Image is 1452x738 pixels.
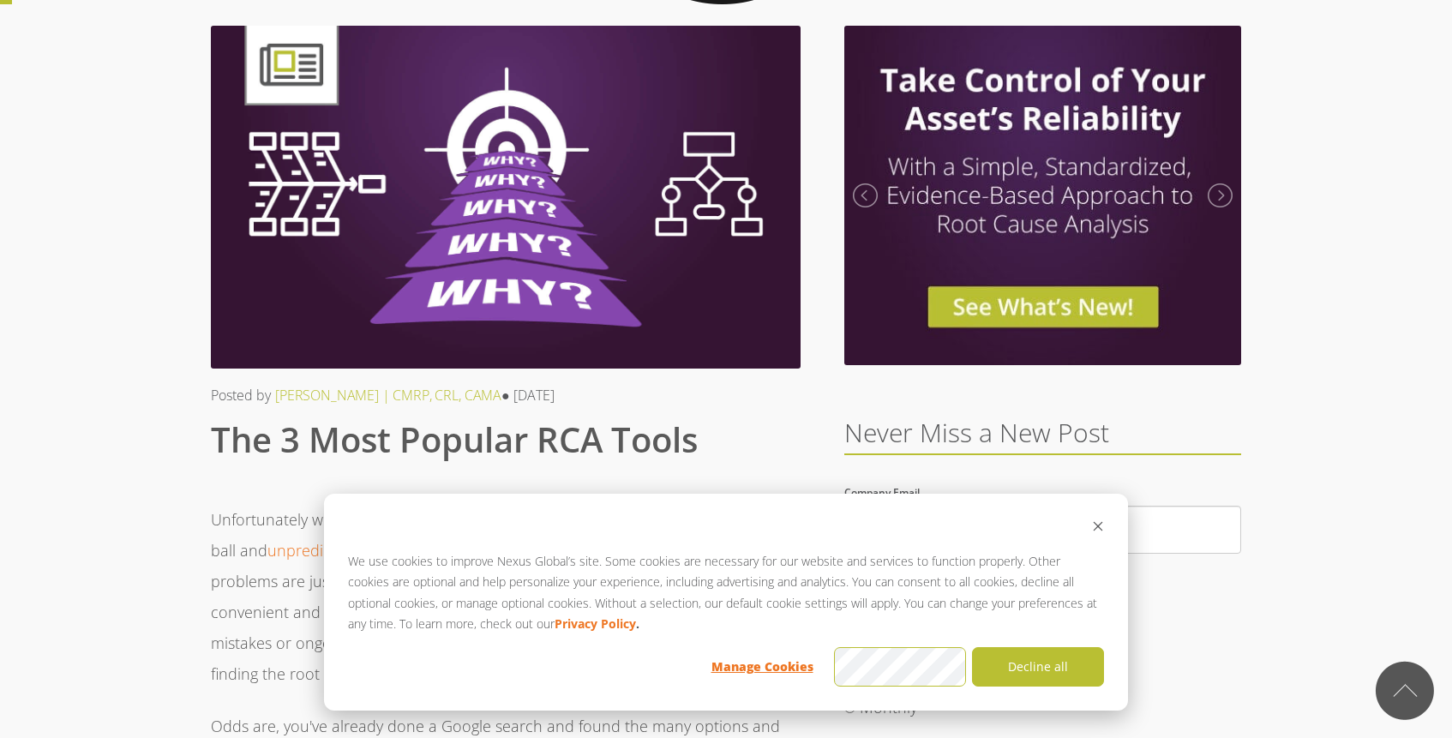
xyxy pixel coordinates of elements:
[844,26,1241,365] img: Investigation Optimzier
[348,551,1104,635] p: We use cookies to improve Nexus Global’s site. Some cookies are necessary for our website and ser...
[211,386,271,405] span: Posted by
[211,504,801,689] p: Unfortunately when it comes to life and reliability. there isn't a crystal ball and can occur in ...
[275,386,501,405] a: [PERSON_NAME] | CMRP, CRL, CAMA
[267,540,425,561] a: unpredicted problems
[972,647,1104,687] button: Decline all
[844,415,1109,450] span: Never Miss a New Post
[696,647,828,687] button: Manage Cookies
[834,647,966,687] button: Accept all
[636,614,639,635] strong: .
[844,485,920,500] span: Company Email
[324,494,1128,711] div: Cookie banner
[860,697,917,717] span: Monthly
[555,614,636,635] a: Privacy Policy
[501,386,555,405] span: ● [DATE]
[1092,518,1104,539] button: Dismiss cookie banner
[211,416,698,463] span: The 3 Most Popular RCA Tools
